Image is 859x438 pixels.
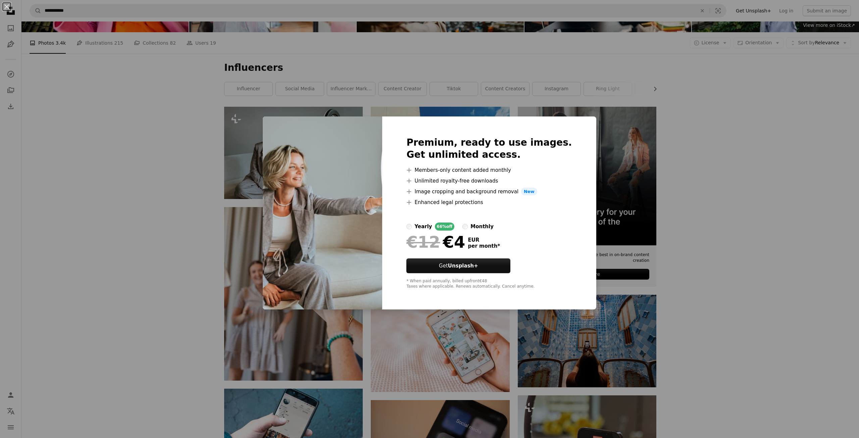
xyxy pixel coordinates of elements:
[406,177,572,185] li: Unlimited royalty-free downloads
[468,243,500,249] span: per month *
[406,166,572,174] li: Members-only content added monthly
[406,233,440,251] span: €12
[263,116,382,310] img: premium_photo-1684017834311-51be41561f48
[406,137,572,161] h2: Premium, ready to use images. Get unlimited access.
[406,258,510,273] button: GetUnsplash+
[448,263,478,269] strong: Unsplash+
[406,233,465,251] div: €4
[470,223,494,231] div: monthly
[406,198,572,206] li: Enhanced legal protections
[414,223,432,231] div: yearly
[406,224,412,229] input: yearly66%off
[406,279,572,289] div: * When paid annually, billed upfront €48 Taxes where applicable. Renews automatically. Cancel any...
[521,188,537,196] span: New
[406,188,572,196] li: Image cropping and background removal
[468,237,500,243] span: EUR
[462,224,468,229] input: monthly
[435,223,455,231] div: 66% off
